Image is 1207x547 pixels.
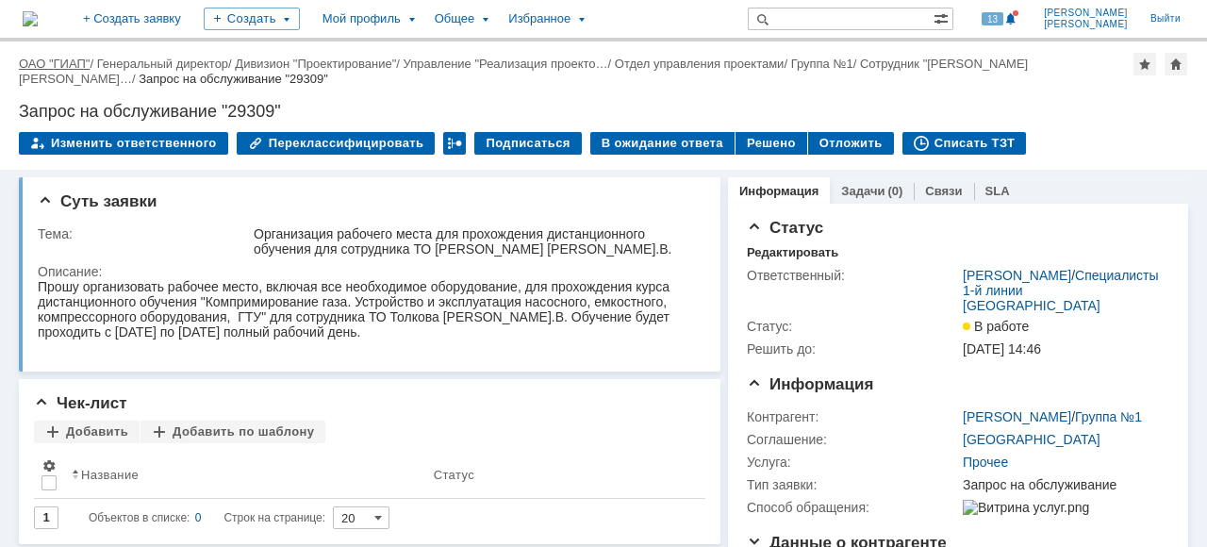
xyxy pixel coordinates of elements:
[23,11,38,26] a: Перейти на домашнюю страницу
[747,341,959,356] div: Решить до:
[81,468,139,482] div: Название
[38,226,250,241] div: Тема:
[985,184,1010,198] a: SLA
[791,57,860,71] div: /
[747,432,959,447] div: Соглашение:
[747,477,959,492] div: Тип заявки:
[747,455,959,470] div: Услуга:
[747,245,838,260] div: Редактировать
[64,451,426,499] th: Название
[615,57,791,71] div: /
[739,184,818,198] a: Информация
[963,268,1159,313] a: Специалисты 1-й линии [GEOGRAPHIC_DATA]
[404,57,615,71] div: /
[195,506,202,529] div: 0
[925,184,962,198] a: Связи
[34,394,127,412] span: Чек-лист
[747,319,959,334] div: Статус:
[747,219,823,237] span: Статус
[615,57,785,71] a: Отдел управления проектами
[404,57,608,71] a: Управление "Реализация проекто…
[963,268,1162,313] div: /
[963,432,1100,447] a: [GEOGRAPHIC_DATA]
[887,184,902,198] div: (0)
[23,11,38,26] img: logo
[982,12,1003,25] span: 13
[41,458,57,473] span: Настройки
[235,57,403,71] div: /
[38,192,157,210] span: Суть заявки
[963,268,1071,283] a: [PERSON_NAME]
[747,409,959,424] div: Контрагент:
[963,500,1089,515] img: Витрина услуг.png
[963,455,1008,470] a: Прочее
[1165,53,1187,75] div: Сделать домашней страницей
[97,57,236,71] div: /
[747,268,959,283] div: Ответственный:
[19,102,1188,121] div: Запрос на обслуживание "29309"
[1044,8,1128,19] span: [PERSON_NAME]
[963,409,1142,424] div: /
[19,57,90,71] a: ОАО "ГИАП"
[963,477,1162,492] div: Запрос на обслуживание
[1044,19,1128,30] span: [PERSON_NAME]
[434,468,474,482] div: Статус
[254,226,695,257] div: Организация рабочего места для прохождения дистанционного обучения для сотрудника ТО [PERSON_NAME...
[841,184,885,198] a: Задачи
[443,132,466,155] div: Работа с массовостью
[747,375,873,393] span: Информация
[235,57,396,71] a: Дивизион "Проектирование"
[747,500,959,515] div: Способ обращения:
[791,57,853,71] a: Группа №1
[19,57,97,71] div: /
[89,506,325,529] i: Строк на странице:
[426,451,690,499] th: Статус
[19,57,1028,86] div: /
[1075,409,1142,424] a: Группа №1
[963,341,1041,356] span: [DATE] 14:46
[204,8,300,30] div: Создать
[963,319,1029,334] span: В работе
[38,264,699,279] div: Описание:
[963,409,1071,424] a: [PERSON_NAME]
[139,72,328,86] div: Запрос на обслуживание "29309"
[934,8,952,26] span: Расширенный поиск
[1133,53,1156,75] div: Добавить в избранное
[89,511,190,524] span: Объектов в списке:
[97,57,228,71] a: Генеральный директор
[19,57,1028,86] a: Сотрудник "[PERSON_NAME] [PERSON_NAME]…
